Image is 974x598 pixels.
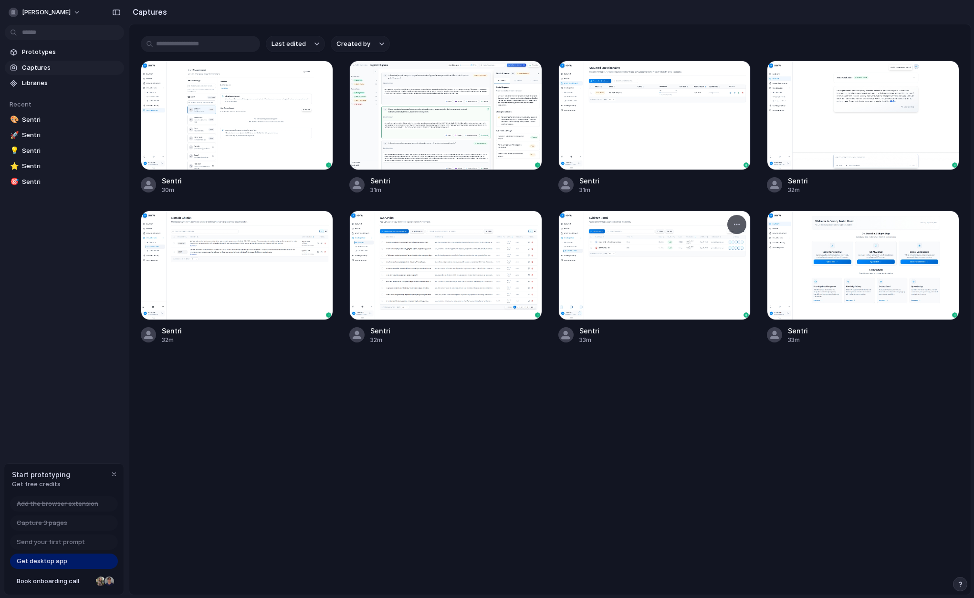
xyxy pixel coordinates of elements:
button: 🎯 [9,177,18,187]
span: Sentri [22,177,120,187]
button: ⭐ [9,161,18,171]
div: ⭐ [10,161,17,172]
div: Sentri [788,176,808,186]
div: Sentri [370,326,390,336]
span: Send your first prompt [17,537,85,547]
div: Sentri [162,326,182,336]
div: 💡 [10,145,17,156]
button: 💡 [9,146,18,156]
span: Capture 3 pages [17,518,67,528]
span: Get free credits [12,480,70,489]
span: Get desktop app [17,556,67,566]
div: 30m [162,186,182,194]
a: 🎨Sentri [5,113,124,127]
span: Sentri [22,115,120,125]
span: Last edited [272,39,306,49]
span: Add the browser extension [17,499,98,509]
span: Captures [22,63,120,73]
div: Sentri [579,176,599,186]
span: Prototypes [22,47,120,57]
div: 31m [370,186,390,194]
a: Libraries [5,76,124,90]
span: Start prototyping [12,470,70,480]
div: 31m [579,186,599,194]
a: Prototypes [5,45,124,59]
span: Sentri [22,146,120,156]
span: Book onboarding call [17,577,92,586]
a: ⭐Sentri [5,159,124,173]
div: Nicole Kubica [95,576,106,587]
button: 🚀 [9,130,18,140]
a: 🎯Sentri [5,175,124,189]
a: Captures [5,61,124,75]
div: 32m [788,186,808,194]
div: 33m [788,336,808,344]
button: Created by [331,36,390,52]
div: Sentri [162,176,182,186]
div: Sentri [579,326,599,336]
div: Sentri [788,326,808,336]
button: [PERSON_NAME] [5,5,85,20]
button: 🎨 [9,115,18,125]
a: 💡Sentri [5,144,124,158]
span: [PERSON_NAME] [22,8,71,17]
div: Sentri [370,176,390,186]
a: Book onboarding call [10,574,118,589]
button: Last edited [266,36,325,52]
div: Christian Iacullo [104,576,115,587]
span: Sentri [22,130,120,140]
h2: Captures [129,6,167,18]
div: 33m [579,336,599,344]
div: 32m [370,336,390,344]
a: 🚀Sentri [5,128,124,142]
div: 🎯 [10,176,17,187]
span: Created by [336,39,370,49]
span: Sentri [22,161,120,171]
div: 32m [162,336,182,344]
div: 🎨 [10,114,17,125]
div: 🚀 [10,130,17,141]
span: Recent [10,100,31,108]
a: Get desktop app [10,554,118,569]
span: Libraries [22,78,120,88]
